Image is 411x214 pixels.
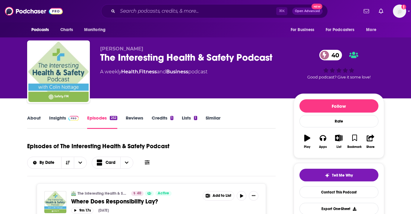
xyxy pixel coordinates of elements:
span: Where Does Responsibility Lay? [71,198,158,205]
a: Where Does Responsibility Lay? [71,198,198,205]
div: 40Good podcast? Give it some love! [294,46,384,83]
div: Search podcasts, credits, & more... [101,4,328,18]
a: Contact This Podcast [299,186,378,198]
span: Active [158,190,169,196]
div: Apps [319,145,327,149]
span: New [311,4,322,9]
a: Lists1 [182,115,197,129]
a: Fitness [139,69,157,75]
button: List [331,131,346,152]
button: open menu [322,24,363,36]
span: and [157,69,166,75]
a: Reviews [126,115,143,129]
div: Rate [299,115,378,127]
a: InsightsPodchaser Pro [49,115,79,129]
span: Add to List [213,193,231,198]
div: Play [304,145,310,149]
button: open menu [27,24,57,36]
a: Show notifications dropdown [361,6,371,16]
button: tell me why sparkleTell Me Why [299,169,378,181]
a: Health [121,69,138,75]
button: Choose View [92,157,133,169]
a: Business [166,69,188,75]
button: open menu [74,157,87,168]
span: 40 [137,190,141,196]
span: Charts [60,26,73,34]
div: 1 [194,116,197,120]
a: Show notifications dropdown [376,6,386,16]
a: 40 [131,191,144,196]
span: For Podcasters [326,26,355,34]
div: 1 [170,116,173,120]
img: User Profile [393,5,406,18]
img: Podchaser Pro [68,116,79,121]
button: Sort Direction [61,157,74,168]
span: 40 [325,50,342,60]
button: Show More Button [203,191,234,200]
span: By Date [40,161,56,165]
button: open menu [80,24,113,36]
button: open menu [362,24,384,36]
span: Tell Me Why [332,173,353,178]
div: Share [366,145,375,149]
span: More [366,26,376,34]
input: Search podcasts, credits, & more... [118,6,276,16]
button: Bookmark [347,131,362,152]
span: , [138,69,139,75]
span: Open Advanced [295,10,320,13]
img: The Interesting Health & Safety Podcast [28,42,89,102]
span: Good podcast? Give it some love! [307,75,371,79]
button: 9m 17s [71,208,93,213]
div: 252 [110,116,117,120]
button: open menu [27,161,62,165]
button: Show More Button [249,191,258,201]
button: Play [299,131,315,152]
img: tell me why sparkle [325,173,330,178]
span: ⌘ K [276,7,287,15]
button: Show profile menu [393,5,406,18]
a: Credits1 [152,115,173,129]
span: For Business [291,26,315,34]
div: Bookmark [347,145,362,149]
h2: Choose List sort [27,157,87,169]
button: Apps [315,131,331,152]
a: Charts [56,24,77,36]
h1: Episodes of The Interesting Health & Safety Podcast [27,142,169,150]
a: The Interesting Health & Safety Podcast [77,191,127,196]
img: Where Does Responsibility Lay? [44,191,66,213]
a: Similar [206,115,220,129]
button: Open AdvancedNew [292,8,323,15]
div: [DATE] [98,208,109,212]
button: Share [362,131,378,152]
span: Logged in as HWrepandcomms [393,5,406,18]
span: Card [106,161,115,165]
button: Follow [299,99,378,113]
div: A weekly podcast [100,68,207,75]
button: open menu [286,24,322,36]
span: Monitoring [84,26,106,34]
img: The Interesting Health & Safety Podcast [71,191,76,196]
a: Active [155,191,172,196]
svg: Add a profile image [401,5,406,9]
a: 40 [319,50,342,60]
img: Podchaser - Follow, Share and Rate Podcasts [5,5,63,17]
div: List [337,145,341,149]
span: Podcasts [31,26,49,34]
span: [PERSON_NAME] [100,46,143,52]
a: About [27,115,41,129]
a: Episodes252 [87,115,117,129]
